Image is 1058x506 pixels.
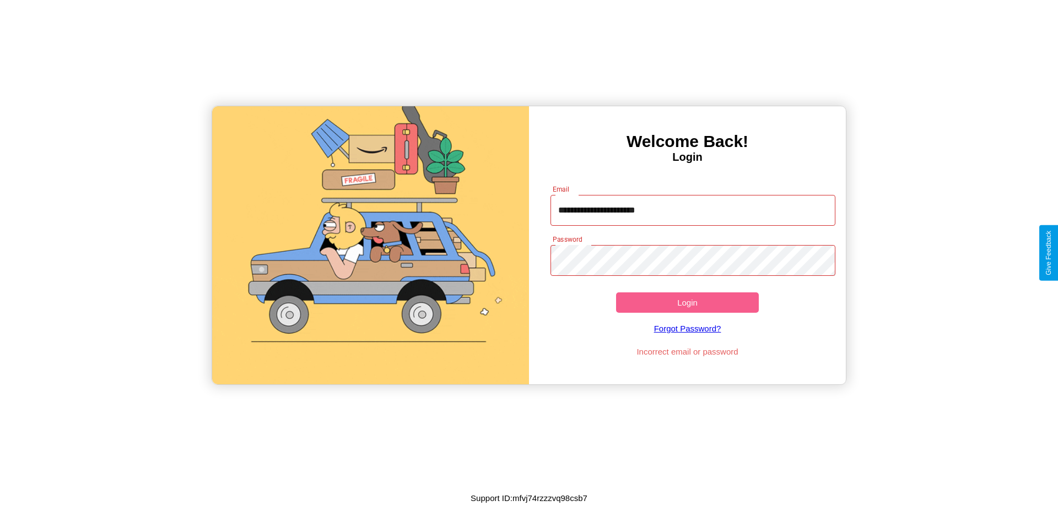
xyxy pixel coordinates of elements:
label: Email [553,184,570,194]
label: Password [553,235,582,244]
p: Support ID: mfvj74rzzzvq98csb7 [471,491,587,505]
a: Forgot Password? [545,313,830,344]
h3: Welcome Back! [529,132,846,151]
p: Incorrect email or password [545,344,830,359]
div: Give Feedback [1045,231,1052,275]
button: Login [616,292,759,313]
img: gif [212,106,529,384]
h4: Login [529,151,846,164]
